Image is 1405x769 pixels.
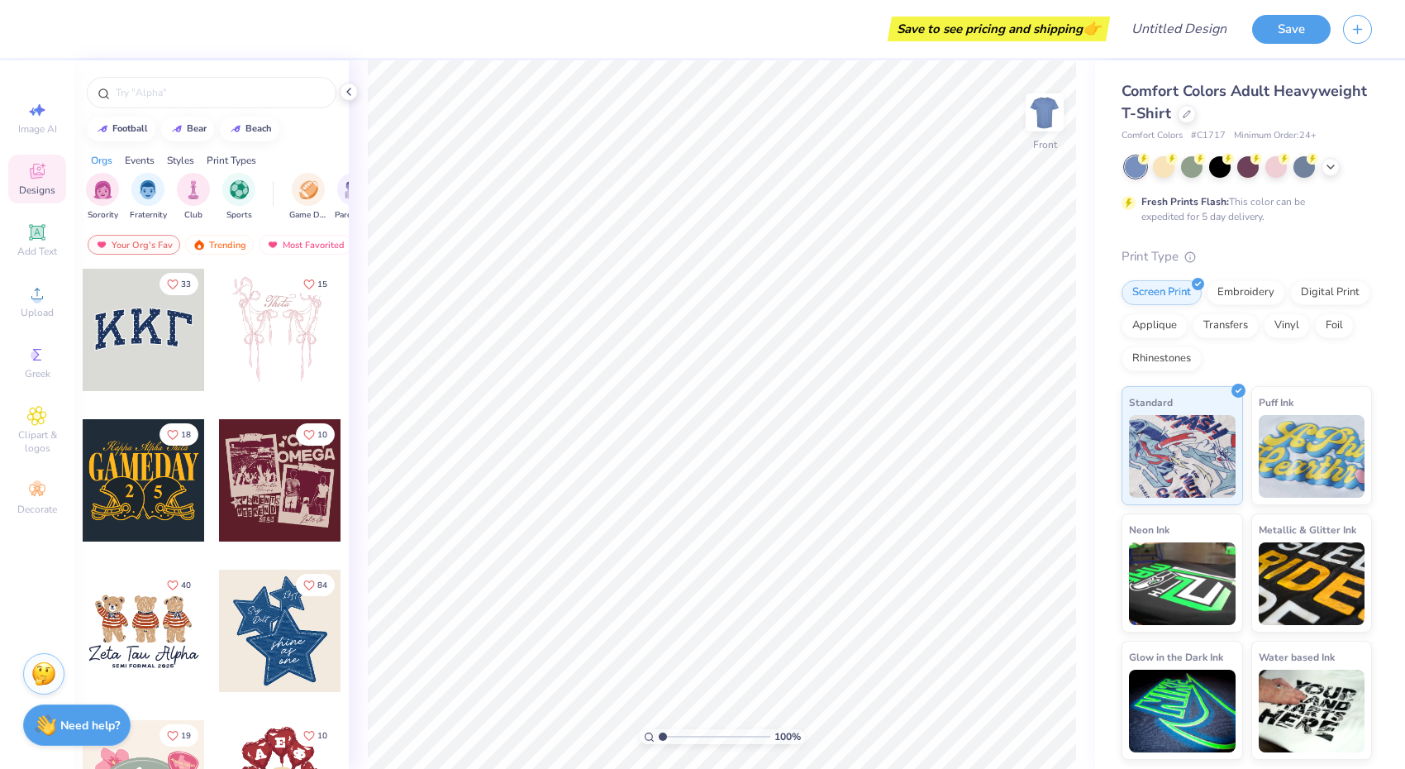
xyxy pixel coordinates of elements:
[222,173,255,222] div: filter for Sports
[207,153,256,168] div: Print Types
[125,153,155,168] div: Events
[96,124,109,134] img: trend_line.gif
[1259,648,1335,666] span: Water based Ink
[259,235,352,255] div: Most Favorited
[229,124,242,134] img: trend_line.gif
[8,428,66,455] span: Clipart & logos
[185,235,254,255] div: Trending
[1033,137,1057,152] div: Front
[1193,313,1259,338] div: Transfers
[1129,670,1236,752] img: Glow in the Dark Ink
[317,280,327,289] span: 15
[1315,313,1354,338] div: Foil
[1118,12,1240,45] input: Untitled Design
[160,423,198,446] button: Like
[184,209,202,222] span: Club
[296,574,335,596] button: Like
[184,180,202,199] img: Club Image
[130,209,167,222] span: Fraternity
[317,581,327,590] span: 84
[289,173,327,222] div: filter for Game Day
[226,209,252,222] span: Sports
[17,503,57,516] span: Decorate
[1129,542,1236,625] img: Neon Ink
[296,423,335,446] button: Like
[139,180,157,199] img: Fraternity Image
[220,117,279,141] button: beach
[1259,542,1365,625] img: Metallic & Glitter Ink
[289,209,327,222] span: Game Day
[86,173,119,222] div: filter for Sorority
[130,173,167,222] button: filter button
[167,153,194,168] div: Styles
[88,209,118,222] span: Sorority
[296,724,335,747] button: Like
[130,173,167,222] div: filter for Fraternity
[1028,96,1061,129] img: Front
[86,173,119,222] button: filter button
[1129,394,1173,411] span: Standard
[60,718,120,733] strong: Need help?
[245,124,272,133] div: beach
[335,209,373,222] span: Parent's Weekend
[18,122,57,136] span: Image AI
[181,732,191,740] span: 19
[296,273,335,295] button: Like
[1083,18,1101,38] span: 👉
[1264,313,1310,338] div: Vinyl
[266,239,279,251] img: most_fav.gif
[1191,129,1226,143] span: # C1717
[177,173,210,222] button: filter button
[181,431,191,439] span: 18
[177,173,210,222] div: filter for Club
[1122,81,1367,123] span: Comfort Colors Adult Heavyweight T-Shirt
[160,273,198,295] button: Like
[91,153,112,168] div: Orgs
[1122,247,1372,266] div: Print Type
[1259,394,1293,411] span: Puff Ink
[1122,313,1188,338] div: Applique
[1129,521,1169,538] span: Neon Ink
[93,180,112,199] img: Sorority Image
[774,729,801,744] span: 100 %
[335,173,373,222] button: filter button
[1207,280,1285,305] div: Embroidery
[289,173,327,222] button: filter button
[1259,415,1365,498] img: Puff Ink
[1234,129,1317,143] span: Minimum Order: 24 +
[161,117,214,141] button: bear
[17,245,57,258] span: Add Text
[1259,521,1356,538] span: Metallic & Glitter Ink
[1290,280,1370,305] div: Digital Print
[345,180,364,199] img: Parent's Weekend Image
[1252,15,1331,44] button: Save
[88,235,180,255] div: Your Org's Fav
[87,117,155,141] button: football
[1122,129,1183,143] span: Comfort Colors
[1129,415,1236,498] img: Standard
[170,124,183,134] img: trend_line.gif
[95,239,108,251] img: most_fav.gif
[181,581,191,590] span: 40
[1259,670,1365,752] img: Water based Ink
[335,173,373,222] div: filter for Parent's Weekend
[112,124,148,133] div: football
[114,84,326,101] input: Try "Alpha"
[317,732,327,740] span: 10
[230,180,249,199] img: Sports Image
[1129,648,1223,666] span: Glow in the Dark Ink
[25,367,50,380] span: Greek
[317,431,327,439] span: 10
[1141,195,1229,208] strong: Fresh Prints Flash:
[160,724,198,747] button: Like
[21,306,54,319] span: Upload
[1122,280,1202,305] div: Screen Print
[160,574,198,596] button: Like
[193,239,206,251] img: trending.gif
[187,124,207,133] div: bear
[299,180,318,199] img: Game Day Image
[1141,194,1345,224] div: This color can be expedited for 5 day delivery.
[892,17,1106,41] div: Save to see pricing and shipping
[222,173,255,222] button: filter button
[19,184,55,197] span: Designs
